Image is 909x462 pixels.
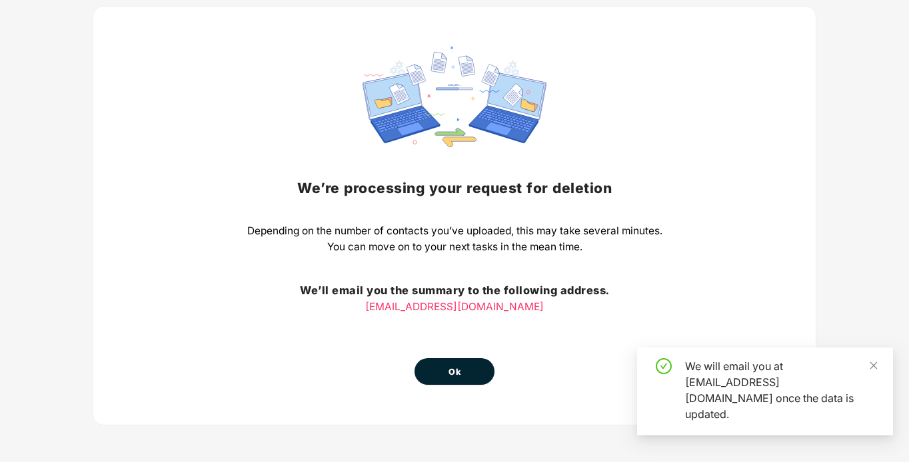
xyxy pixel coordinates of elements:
[363,47,546,147] img: svg+xml;base64,PHN2ZyBpZD0iRGF0YV9zeW5jaW5nIiB4bWxucz0iaHR0cDovL3d3dy53My5vcmcvMjAwMC9zdmciIHdpZH...
[247,282,662,300] h3: We’ll email you the summary to the following address.
[247,299,662,315] p: [EMAIL_ADDRESS][DOMAIN_NAME]
[869,361,878,370] span: close
[247,239,662,255] p: You can move on to your next tasks in the mean time.
[247,223,662,239] p: Depending on the number of contacts you’ve uploaded, this may take several minutes.
[247,177,662,199] h2: We’re processing your request for deletion
[656,358,672,374] span: check-circle
[415,358,494,385] button: Ok
[449,365,460,379] span: Ok
[685,358,877,422] div: We will email you at [EMAIL_ADDRESS][DOMAIN_NAME] once the data is updated.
